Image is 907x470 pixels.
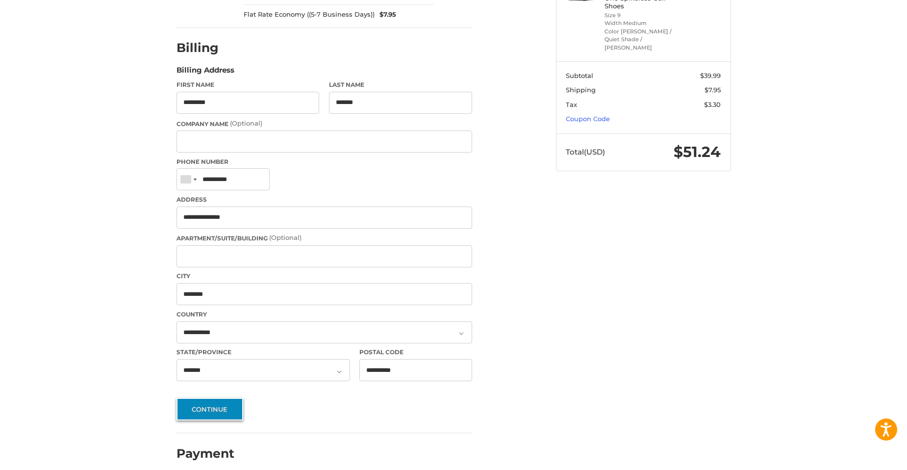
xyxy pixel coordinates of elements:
[674,143,721,161] span: $51.24
[176,348,350,357] label: State/Province
[176,40,234,55] h2: Billing
[176,446,234,461] h2: Payment
[605,27,680,52] li: Color [PERSON_NAME] / Quiet Shade / [PERSON_NAME]
[566,115,610,123] a: Coupon Code
[176,233,472,243] label: Apartment/Suite/Building
[826,444,907,470] iframe: Google Customer Reviews
[605,11,680,20] li: Size 9
[176,119,472,129] label: Company Name
[176,310,472,319] label: Country
[329,80,472,89] label: Last Name
[176,398,243,420] button: Continue
[704,101,721,108] span: $3.30
[566,72,593,79] span: Subtotal
[700,72,721,79] span: $39.99
[269,234,302,241] small: (Optional)
[244,10,375,20] span: Flat Rate Economy ((5-7 Business Days))
[176,80,320,89] label: First Name
[566,86,596,94] span: Shipping
[566,147,605,157] span: Total (USD)
[176,272,472,281] label: City
[230,119,262,127] small: (Optional)
[566,101,577,108] span: Tax
[176,157,472,166] label: Phone Number
[375,10,396,20] span: $7.95
[705,86,721,94] span: $7.95
[359,348,472,357] label: Postal Code
[176,195,472,204] label: Address
[176,65,234,80] legend: Billing Address
[605,19,680,27] li: Width Medium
